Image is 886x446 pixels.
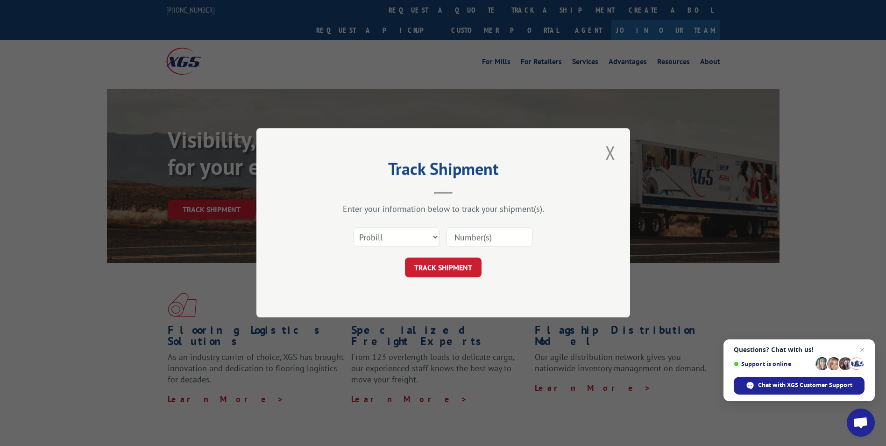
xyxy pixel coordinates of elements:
span: Chat with XGS Customer Support [734,377,865,395]
a: Open chat [847,409,875,437]
input: Number(s) [447,228,532,247]
h2: Track Shipment [303,162,583,180]
button: Close modal [602,140,618,165]
span: Chat with XGS Customer Support [758,381,852,389]
span: Questions? Chat with us! [734,346,865,353]
button: TRACK SHIPMENT [405,258,482,278]
span: Support is online [734,360,812,367]
div: Enter your information below to track your shipment(s). [303,204,583,215]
